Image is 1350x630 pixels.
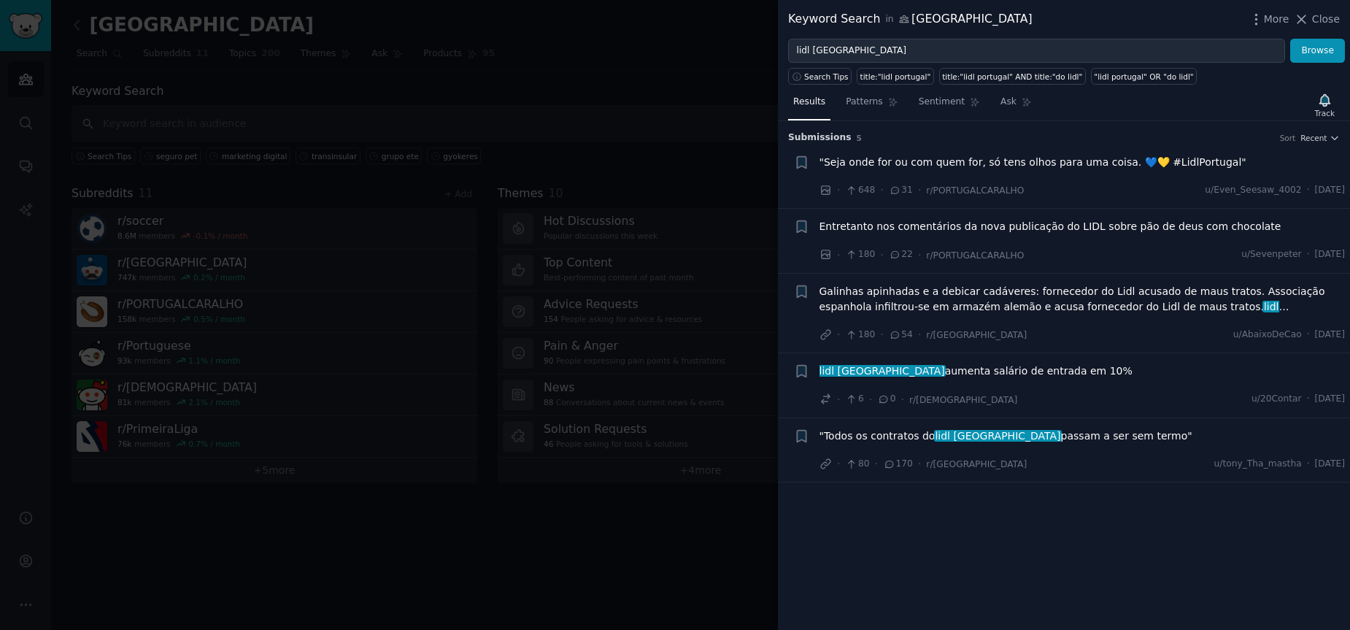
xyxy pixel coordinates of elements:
[788,68,852,85] button: Search Tips
[914,91,985,120] a: Sentiment
[889,329,913,342] span: 54
[837,327,840,342] span: ·
[819,284,1346,315] a: Galinhas apinhadas e a debicar cadáveres: fornecedor do Lidl acusado de maus tratos. Associação e...
[819,301,1279,328] span: lidl [GEOGRAPHIC_DATA]
[788,91,830,120] a: Results
[1205,184,1301,197] span: u/Even_Seesaw_4002
[819,429,1192,444] a: "Todos os contratos dolidl [GEOGRAPHIC_DATA]passam a ser sem termo"
[1312,12,1340,27] span: Close
[919,96,965,109] span: Sentiment
[1290,39,1345,64] button: Browse
[837,247,840,263] span: ·
[819,429,1192,444] span: "Todos os contratos do passam a ser sem termo"
[1264,12,1289,27] span: More
[901,392,904,407] span: ·
[885,13,893,26] span: in
[1280,133,1296,143] div: Sort
[1315,393,1345,406] span: [DATE]
[880,327,883,342] span: ·
[1251,393,1302,406] span: u/20Contar
[1241,248,1301,261] span: u/Sevenpeter
[837,183,840,198] span: ·
[942,72,1082,82] div: title:"lidl portugal" AND title:"do lidl"
[1300,133,1327,143] span: Recent
[926,185,1024,196] span: r/PORTUGALCARALHO
[1307,458,1310,471] span: ·
[1315,108,1335,118] div: Track
[1307,393,1310,406] span: ·
[1094,72,1193,82] div: "lidl portugal" OR "do lidl"
[1000,96,1017,109] span: Ask
[939,68,1086,85] a: title:"lidl portugal" AND title:"do lidl"
[918,456,921,472] span: ·
[877,393,895,406] span: 0
[804,72,849,82] span: Search Tips
[1307,329,1310,342] span: ·
[918,247,921,263] span: ·
[880,183,883,198] span: ·
[1091,68,1197,85] a: "lidl portugal" OR "do lidl"
[819,364,1133,379] span: aumenta salário de entrada em 10%
[926,330,1027,340] span: r/[GEOGRAPHIC_DATA]
[1315,248,1345,261] span: [DATE]
[1307,184,1310,197] span: ·
[845,458,869,471] span: 80
[995,91,1037,120] a: Ask
[926,250,1024,261] span: r/PORTUGALCARALHO
[860,72,931,82] div: title:"lidl portugal"
[845,248,875,261] span: 180
[837,392,840,407] span: ·
[1294,12,1340,27] button: Close
[845,393,863,406] span: 6
[793,96,825,109] span: Results
[889,184,913,197] span: 31
[909,395,1017,405] span: r/[DEMOGRAPHIC_DATA]
[889,248,913,261] span: 22
[869,392,872,407] span: ·
[1315,458,1345,471] span: [DATE]
[883,458,913,471] span: 170
[880,247,883,263] span: ·
[934,430,1062,442] span: lidl [GEOGRAPHIC_DATA]
[841,91,903,120] a: Patterns
[875,456,878,472] span: ·
[1214,458,1302,471] span: u/tony_Tha_mastha
[845,184,875,197] span: 648
[1315,184,1345,197] span: [DATE]
[788,131,852,145] span: Submission s
[1300,133,1340,143] button: Recent
[819,155,1246,170] a: "Seja onde for ou com quem for, só tens olhos para uma coisa. 💙💛 #LidlPortugal"
[788,10,1033,28] div: Keyword Search [GEOGRAPHIC_DATA]
[788,39,1285,64] input: Try a keyword related to your business
[819,364,1133,379] a: lidl [GEOGRAPHIC_DATA]aumenta salário de entrada em 10%
[1307,248,1310,261] span: ·
[1233,329,1302,342] span: u/AbaixoDeCao
[857,68,934,85] a: title:"lidl portugal"
[918,183,921,198] span: ·
[1315,329,1345,342] span: [DATE]
[846,96,882,109] span: Patterns
[1249,12,1289,27] button: More
[857,134,862,142] span: 5
[1310,90,1340,120] button: Track
[926,459,1027,469] span: r/[GEOGRAPHIC_DATA]
[837,456,840,472] span: ·
[818,365,946,377] span: lidl [GEOGRAPHIC_DATA]
[918,327,921,342] span: ·
[845,329,875,342] span: 180
[819,219,1281,234] a: Entretanto nos comentários da nova publicação do LIDL sobre pão de deus com chocolate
